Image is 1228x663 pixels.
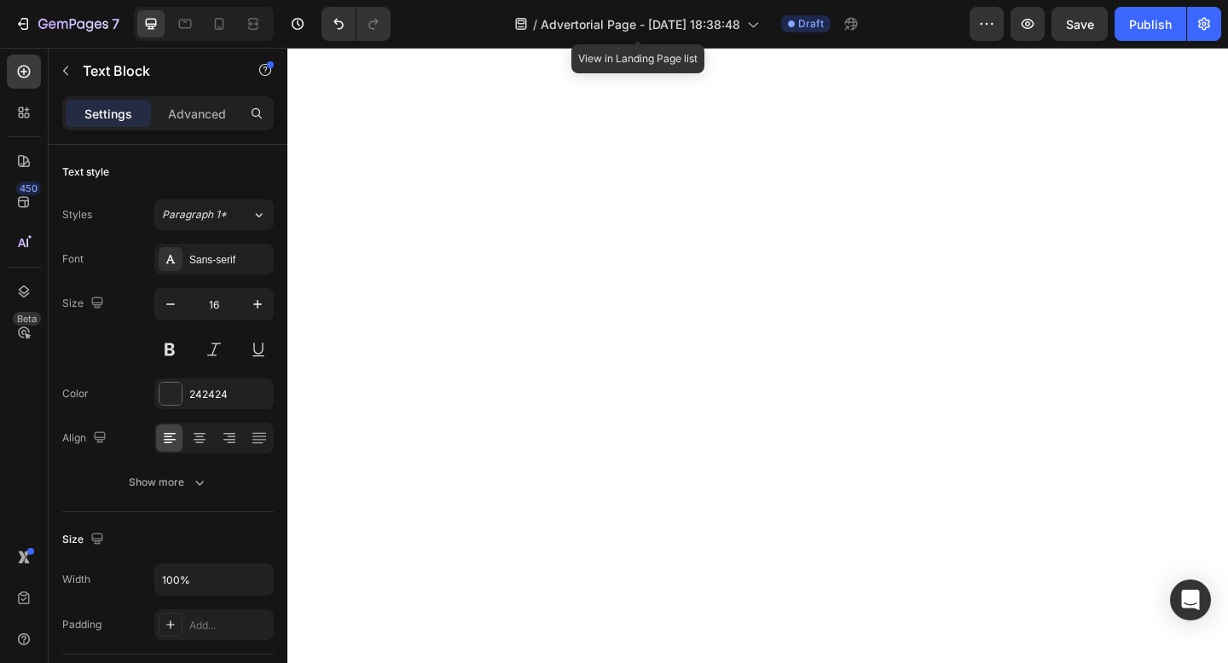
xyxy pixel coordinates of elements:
[62,617,101,632] div: Padding
[1129,15,1172,33] div: Publish
[62,467,274,498] button: Show more
[189,618,269,633] div: Add...
[129,474,208,491] div: Show more
[62,386,89,401] div: Color
[62,251,84,267] div: Font
[16,182,41,195] div: 450
[189,387,269,402] div: 242424
[1170,579,1211,620] div: Open Intercom Messenger
[83,61,228,81] p: Text Block
[321,7,391,41] div: Undo/Redo
[541,15,740,33] span: Advertorial Page - [DATE] 18:38:48
[798,16,824,32] span: Draft
[189,252,269,268] div: Sans-serif
[7,7,127,41] button: 7
[62,292,107,315] div: Size
[287,48,1228,663] iframe: Design area
[162,207,227,222] span: Paragraph 1*
[62,207,92,222] div: Styles
[1066,17,1094,32] span: Save
[155,564,273,595] input: Auto
[154,199,274,230] button: Paragraph 1*
[112,14,119,34] p: 7
[62,572,90,587] div: Width
[1115,7,1186,41] button: Publish
[62,164,109,180] div: Text style
[84,105,132,123] p: Settings
[13,312,41,326] div: Beta
[62,528,107,551] div: Size
[533,15,537,33] span: /
[1051,7,1108,41] button: Save
[62,427,110,450] div: Align
[168,105,226,123] p: Advanced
